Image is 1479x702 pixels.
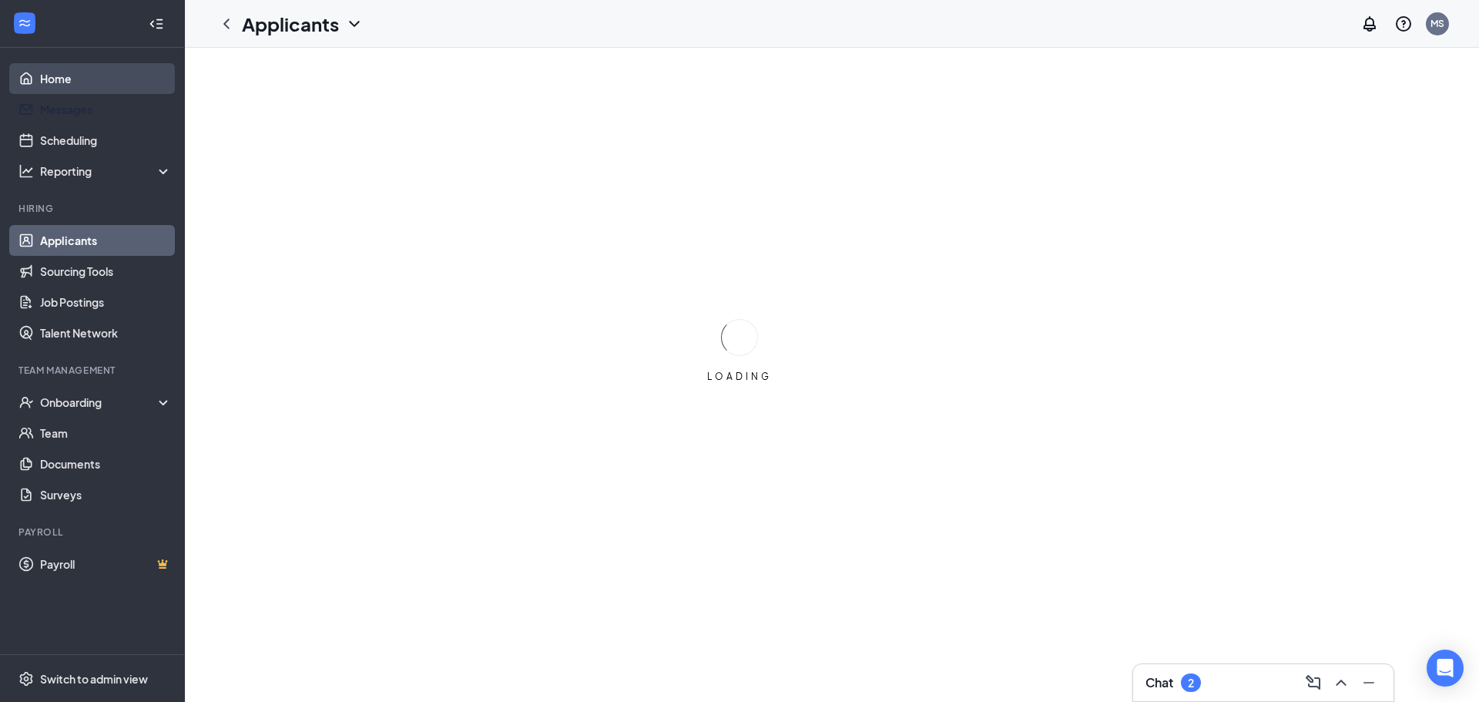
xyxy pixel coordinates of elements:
svg: Collapse [149,16,164,32]
a: Home [40,63,172,94]
div: 2 [1188,677,1194,690]
div: Switch to admin view [40,671,148,687]
div: LOADING [701,370,778,383]
div: Reporting [40,163,173,179]
svg: UserCheck [18,395,34,410]
a: Team [40,418,172,448]
svg: WorkstreamLogo [17,15,32,31]
a: Scheduling [40,125,172,156]
button: ChevronUp [1329,670,1353,695]
svg: ChevronDown [345,15,364,33]
svg: Minimize [1360,673,1378,692]
a: Applicants [40,225,172,256]
a: Surveys [40,479,172,510]
h1: Applicants [242,11,339,37]
div: Hiring [18,202,169,215]
button: ComposeMessage [1301,670,1326,695]
svg: Analysis [18,163,34,179]
h3: Chat [1145,674,1173,691]
svg: ChevronLeft [217,15,236,33]
a: Job Postings [40,287,172,317]
div: MS [1430,17,1444,30]
a: PayrollCrown [40,549,172,579]
svg: ComposeMessage [1304,673,1323,692]
svg: Notifications [1360,15,1379,33]
svg: ChevronUp [1332,673,1350,692]
a: Documents [40,448,172,479]
button: Minimize [1357,670,1381,695]
div: Payroll [18,526,169,539]
a: Messages [40,94,172,125]
svg: Settings [18,671,34,687]
a: Talent Network [40,317,172,348]
a: Sourcing Tools [40,256,172,287]
div: Team Management [18,364,169,377]
div: Onboarding [40,395,159,410]
svg: QuestionInfo [1394,15,1413,33]
div: Open Intercom Messenger [1427,650,1464,687]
